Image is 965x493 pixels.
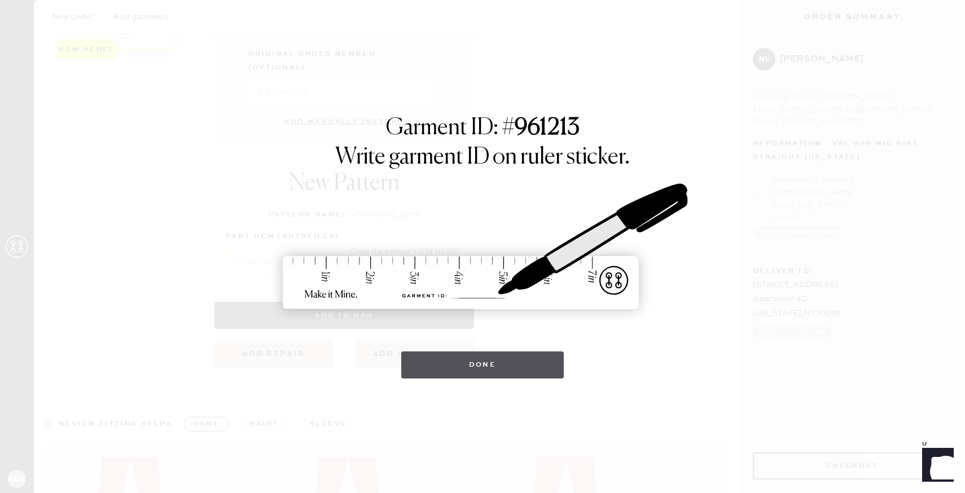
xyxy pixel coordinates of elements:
[515,117,580,139] strong: 961213
[271,154,694,340] img: ruler-sticker-sharpie.svg
[335,144,630,171] h1: Write garment ID on ruler sticker.
[386,115,580,144] h1: Garment ID: #
[401,351,564,378] button: Done
[911,442,960,491] iframe: Front Chat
